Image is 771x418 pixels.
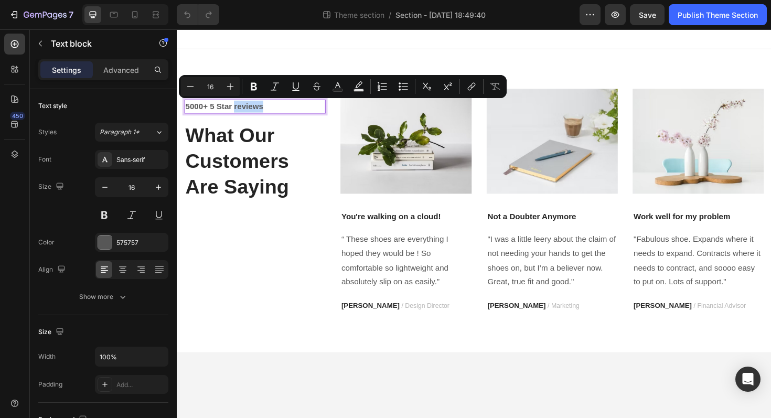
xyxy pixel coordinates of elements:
[103,65,139,76] p: Advanced
[177,4,219,25] div: Undo/Redo
[179,75,507,98] div: Editor contextual toolbar
[639,10,656,19] span: Save
[79,292,128,302] div: Show more
[38,180,66,194] div: Size
[395,9,486,20] span: Section - [DATE] 18:49:40
[51,37,140,50] p: Text block
[38,287,168,306] button: Show more
[38,325,66,339] div: Size
[329,215,466,275] p: "I was a little leery about the claim of not needing your hands to get the shoes on, but I’m a be...
[329,288,390,296] strong: [PERSON_NAME]
[735,367,761,392] div: Open Intercom Messenger
[329,192,466,205] p: Not a Doubter Anymore
[38,263,68,277] div: Align
[389,9,391,20] span: /
[38,127,57,137] div: Styles
[10,112,25,120] div: 450
[95,123,168,142] button: Paragraph 1*
[678,9,758,20] div: Publish Theme Section
[95,347,168,366] input: Auto
[38,101,67,111] div: Text style
[116,380,166,390] div: Add...
[52,65,81,76] p: Settings
[69,8,73,21] p: 7
[547,288,603,296] span: / Financial Advisor
[483,63,622,174] img: Alt Image
[332,9,387,20] span: Theme section
[392,288,426,296] span: / Marketing
[630,4,665,25] button: Save
[38,380,62,389] div: Padding
[4,4,78,25] button: 7
[177,29,771,418] iframe: Design area
[669,4,767,25] button: Publish Theme Section
[238,288,288,296] span: / Design Director
[116,155,166,165] div: Sans-serif
[484,288,545,296] strong: [PERSON_NAME]
[100,127,140,137] span: Paragraph 1*
[484,215,620,275] p: "Fabulous shoe. Expands where it needs to expand. Contracts where it needs to contract, and soooo...
[328,63,467,174] img: Alt Image
[38,238,55,247] div: Color
[38,155,51,164] div: Font
[116,238,166,248] div: 575757
[38,352,56,361] div: Width
[484,192,620,205] p: Work well for my problem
